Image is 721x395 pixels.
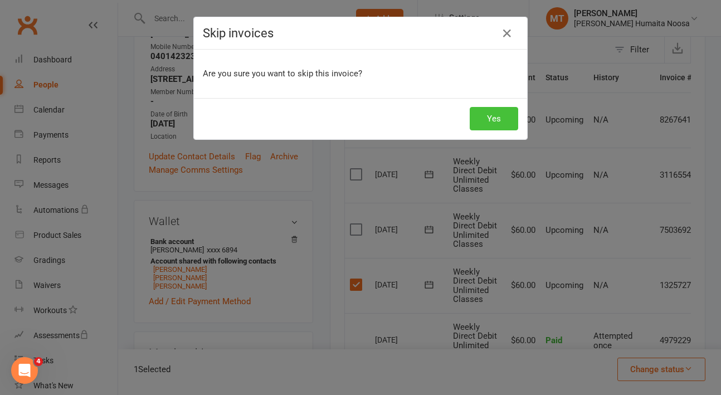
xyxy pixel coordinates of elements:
span: 4 [34,357,43,366]
iframe: Intercom live chat [11,357,38,384]
button: Close [498,25,516,42]
h4: Skip invoices [203,26,518,40]
span: Are you sure you want to skip this invoice? [203,69,362,79]
button: Yes [470,107,518,130]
